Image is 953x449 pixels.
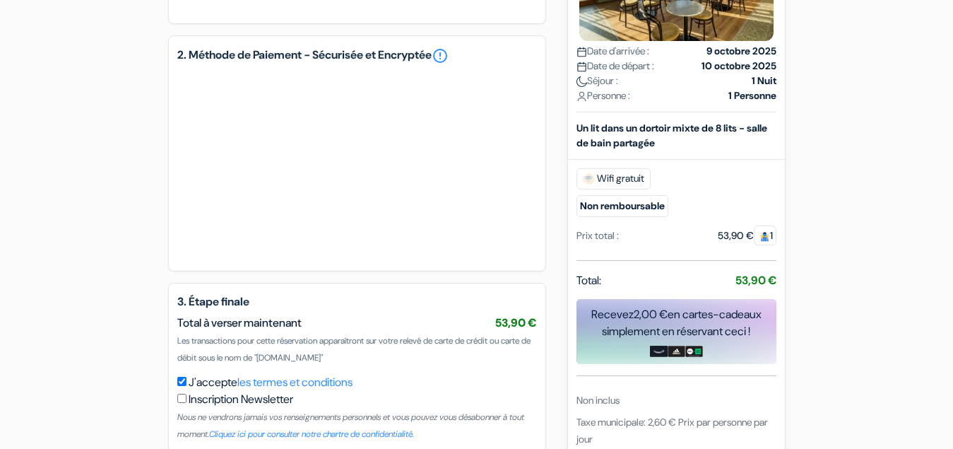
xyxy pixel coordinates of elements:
iframe: Cadre de saisie sécurisé pour le paiement [191,84,523,245]
strong: 1 Nuit [752,74,776,88]
strong: 9 octobre 2025 [706,44,776,59]
small: Non remboursable [576,195,668,217]
span: Total à verser maintenant [177,315,302,330]
span: Les transactions pour cette réservation apparaîtront sur votre relevé de carte de crédit ou carte... [177,335,531,363]
span: Séjour : [576,74,618,88]
img: free_wifi.svg [583,173,594,185]
label: J'accepte [189,374,353,391]
b: Un lit dans un dortoir mixte de 8 lits - salle de bain partagée [576,122,767,149]
strong: 10 octobre 2025 [702,59,776,74]
span: Wifi gratuit [576,168,651,189]
img: adidas-card.png [668,346,685,357]
img: calendar.svg [576,47,587,57]
span: Total: [576,272,601,289]
h5: 2. Méthode de Paiement - Sécurisée et Encryptée [177,47,537,64]
a: Cliquez ici pour consulter notre chartre de confidentialité. [209,428,414,440]
h5: 3. Étape finale [177,295,537,308]
span: Taxe municipale: 2,60 € Prix par personne par jour [576,416,768,445]
a: error_outline [432,47,449,64]
span: 2,00 € [634,307,668,322]
img: guest.svg [759,231,770,242]
img: moon.svg [576,76,587,87]
span: 53,90 € [495,315,537,330]
strong: 53,90 € [735,273,776,288]
img: user_icon.svg [576,91,587,102]
a: les termes et conditions [237,375,353,390]
img: uber-uber-eats-card.png [685,346,703,357]
img: amazon-card-no-text.png [650,346,668,357]
div: Non inclus [576,393,776,408]
small: Nous ne vendrons jamais vos renseignements personnels et vous pouvez vous désabonner à tout moment. [177,412,524,440]
label: Inscription Newsletter [189,391,293,408]
div: 53,90 € [718,228,776,243]
span: Date d'arrivée : [576,44,649,59]
img: calendar.svg [576,62,587,72]
span: Personne : [576,88,630,103]
span: 1 [754,226,776,245]
span: Date de départ : [576,59,654,74]
div: Recevez en cartes-cadeaux simplement en réservant ceci ! [576,306,776,340]
strong: 1 Personne [728,88,776,103]
div: Prix total : [576,228,619,243]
